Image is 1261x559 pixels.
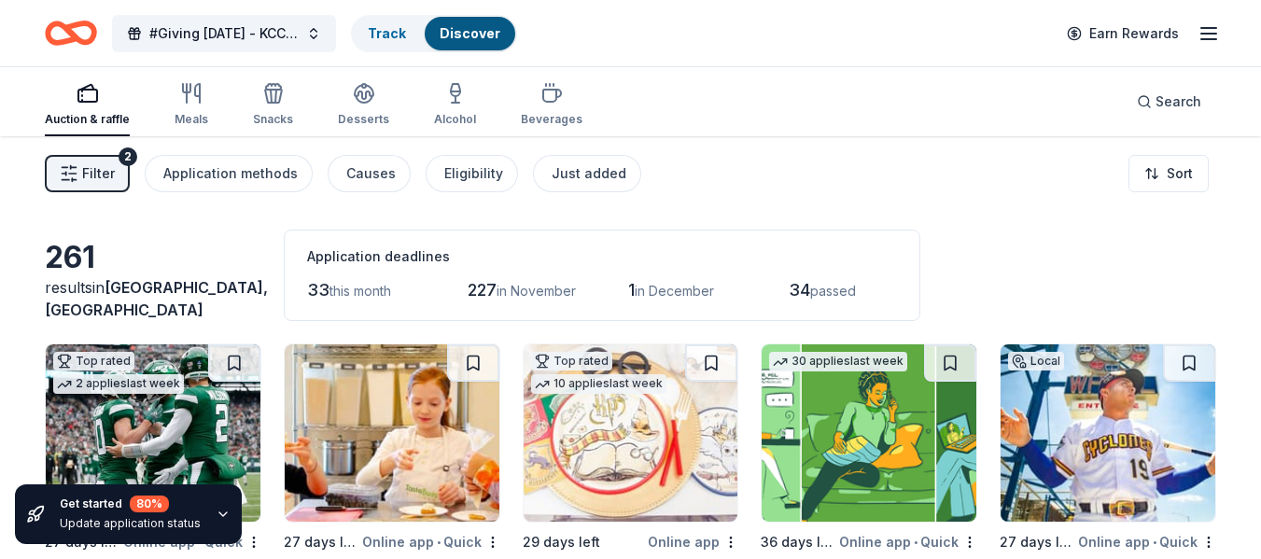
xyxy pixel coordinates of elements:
a: Home [45,11,97,55]
img: Image for Brooklyn Cyclones [1001,344,1215,522]
div: Auction & raffle [45,112,130,127]
span: 33 [307,280,329,300]
button: Meals [175,75,208,136]
div: Local [1008,352,1064,370]
button: Just added [533,155,641,192]
button: Filter2 [45,155,130,192]
div: Application deadlines [307,245,897,268]
div: 2 applies last week [53,374,184,394]
div: 80 % [130,496,169,512]
div: Online app Quick [1078,530,1216,553]
span: 227 [468,280,497,300]
div: Online app Quick [362,530,500,553]
span: • [1153,535,1156,550]
div: Snacks [253,112,293,127]
div: 27 days left [284,531,358,553]
div: Alcohol [434,112,476,127]
div: Application methods [163,162,298,185]
button: Application methods [145,155,313,192]
div: Just added [552,162,626,185]
img: Image for New York Jets (In-Kind Donation) [46,344,260,522]
span: [GEOGRAPHIC_DATA], [GEOGRAPHIC_DATA] [45,278,268,319]
img: Image for Oriental Trading [524,344,738,522]
span: in December [635,283,714,299]
button: Auction & raffle [45,75,130,136]
button: Beverages [521,75,582,136]
button: #Giving [DATE] - KCC [DATE] [112,15,336,52]
div: results [45,276,261,321]
img: Image for BetterHelp Social Impact [762,344,976,522]
span: passed [810,283,856,299]
span: Sort [1167,162,1193,185]
div: Desserts [338,112,389,127]
span: in November [497,283,576,299]
span: in [45,278,268,319]
div: Beverages [521,112,582,127]
button: Snacks [253,75,293,136]
div: 10 applies last week [531,374,666,394]
div: Meals [175,112,208,127]
span: • [437,535,441,550]
div: Update application status [60,516,201,531]
div: 261 [45,239,261,276]
span: Search [1156,91,1201,113]
button: Alcohol [434,75,476,136]
div: 36 days left [761,531,835,553]
span: #Giving [DATE] - KCC [DATE] [149,22,299,45]
div: Online app Quick [839,530,977,553]
div: Get started [60,496,201,512]
a: Track [368,25,406,41]
div: Online app [648,530,738,553]
div: Top rated [53,352,134,370]
a: Discover [440,25,500,41]
span: 1 [628,280,635,300]
button: Causes [328,155,411,192]
button: Desserts [338,75,389,136]
button: Eligibility [426,155,518,192]
button: TrackDiscover [351,15,517,52]
img: Image for Taste Buds Kitchen [285,344,499,522]
div: 29 days left [523,531,600,553]
span: this month [329,283,391,299]
div: Causes [346,162,396,185]
div: Top rated [531,352,612,370]
div: 30 applies last week [769,352,907,371]
div: 2 [119,147,137,166]
span: 34 [789,280,810,300]
span: Filter [82,162,115,185]
a: Earn Rewards [1056,17,1190,50]
div: 27 days left [1000,531,1074,553]
div: Eligibility [444,162,503,185]
button: Sort [1128,155,1209,192]
button: Search [1122,83,1216,120]
span: • [914,535,918,550]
